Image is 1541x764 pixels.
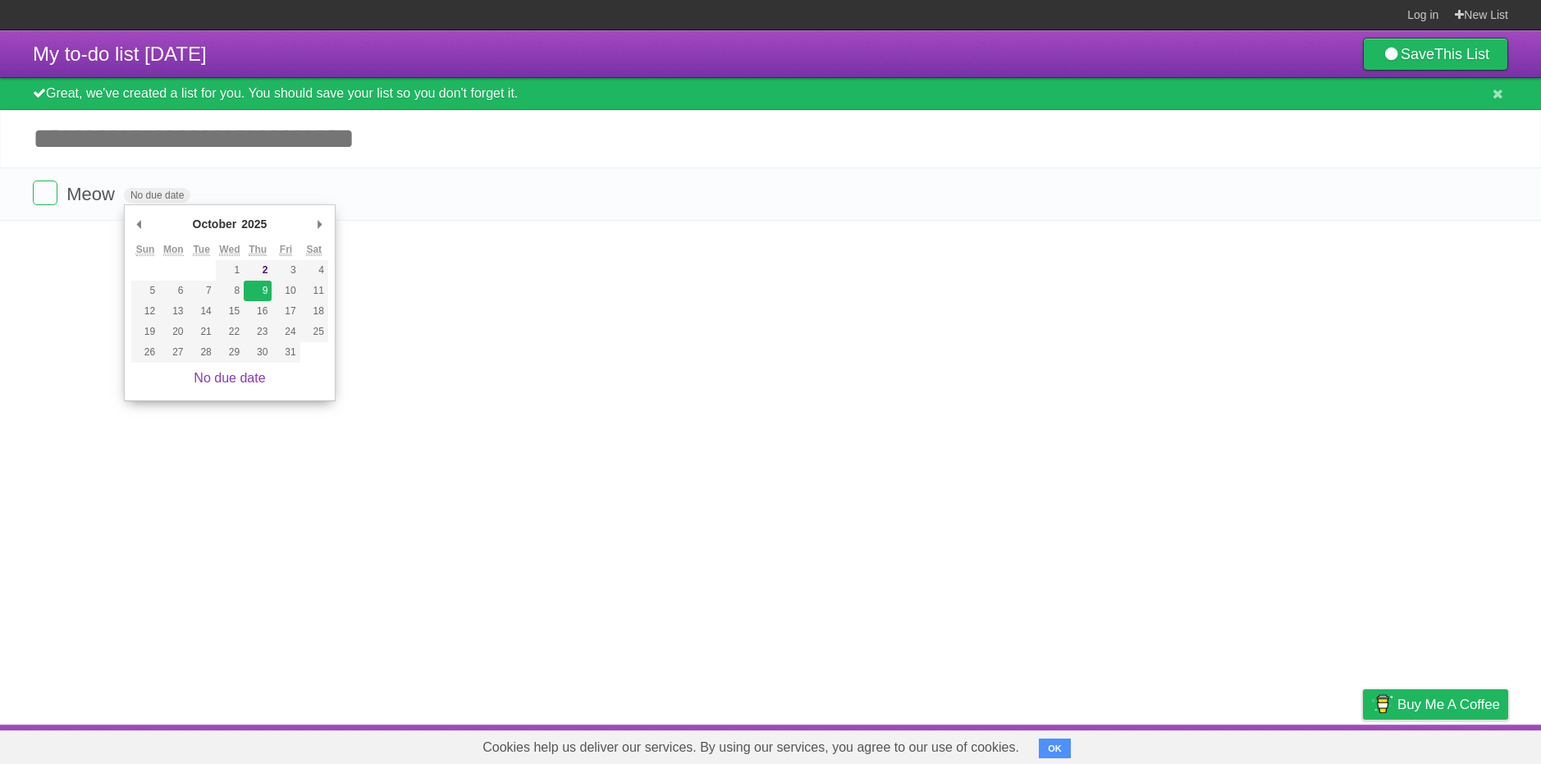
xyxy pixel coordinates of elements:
button: 30 [244,342,272,363]
abbr: Wednesday [219,244,240,256]
abbr: Tuesday [193,244,209,256]
a: No due date [194,371,265,385]
button: 27 [159,342,187,363]
a: Suggest a feature [1405,729,1508,760]
button: 2 [244,260,272,281]
abbr: Sunday [136,244,155,256]
a: About [1145,729,1179,760]
button: 24 [272,322,300,342]
button: 16 [244,301,272,322]
button: 29 [216,342,244,363]
button: 14 [188,301,216,322]
a: Developers [1199,729,1265,760]
button: 23 [244,322,272,342]
abbr: Monday [163,244,184,256]
button: 28 [188,342,216,363]
button: 11 [300,281,328,301]
img: Buy me a coffee [1371,690,1393,718]
button: 26 [131,342,159,363]
button: 31 [272,342,300,363]
abbr: Thursday [249,244,267,256]
button: 19 [131,322,159,342]
button: 3 [272,260,300,281]
span: My to-do list [DATE] [33,43,207,65]
button: 6 [159,281,187,301]
span: Cookies help us deliver our services. By using our services, you agree to our use of cookies. [466,731,1036,764]
abbr: Saturday [306,244,322,256]
button: 20 [159,322,187,342]
button: 17 [272,301,300,322]
div: October [190,212,240,236]
button: 7 [188,281,216,301]
b: This List [1434,46,1489,62]
div: 2025 [239,212,269,236]
a: Buy me a coffee [1363,689,1508,720]
button: 18 [300,301,328,322]
button: 8 [216,281,244,301]
button: OK [1039,739,1071,758]
button: 1 [216,260,244,281]
a: Terms [1286,729,1322,760]
abbr: Friday [280,244,292,256]
a: Privacy [1342,729,1384,760]
button: 21 [188,322,216,342]
button: 9 [244,281,272,301]
button: 4 [300,260,328,281]
button: 13 [159,301,187,322]
span: Meow [66,184,119,204]
button: Next Month [312,212,328,236]
button: Previous Month [131,212,148,236]
button: 12 [131,301,159,322]
button: 15 [216,301,244,322]
button: 22 [216,322,244,342]
button: 5 [131,281,159,301]
label: Done [33,181,57,205]
button: 10 [272,281,300,301]
span: Buy me a coffee [1397,690,1500,719]
span: No due date [124,188,190,203]
a: SaveThis List [1363,38,1508,71]
button: 25 [300,322,328,342]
